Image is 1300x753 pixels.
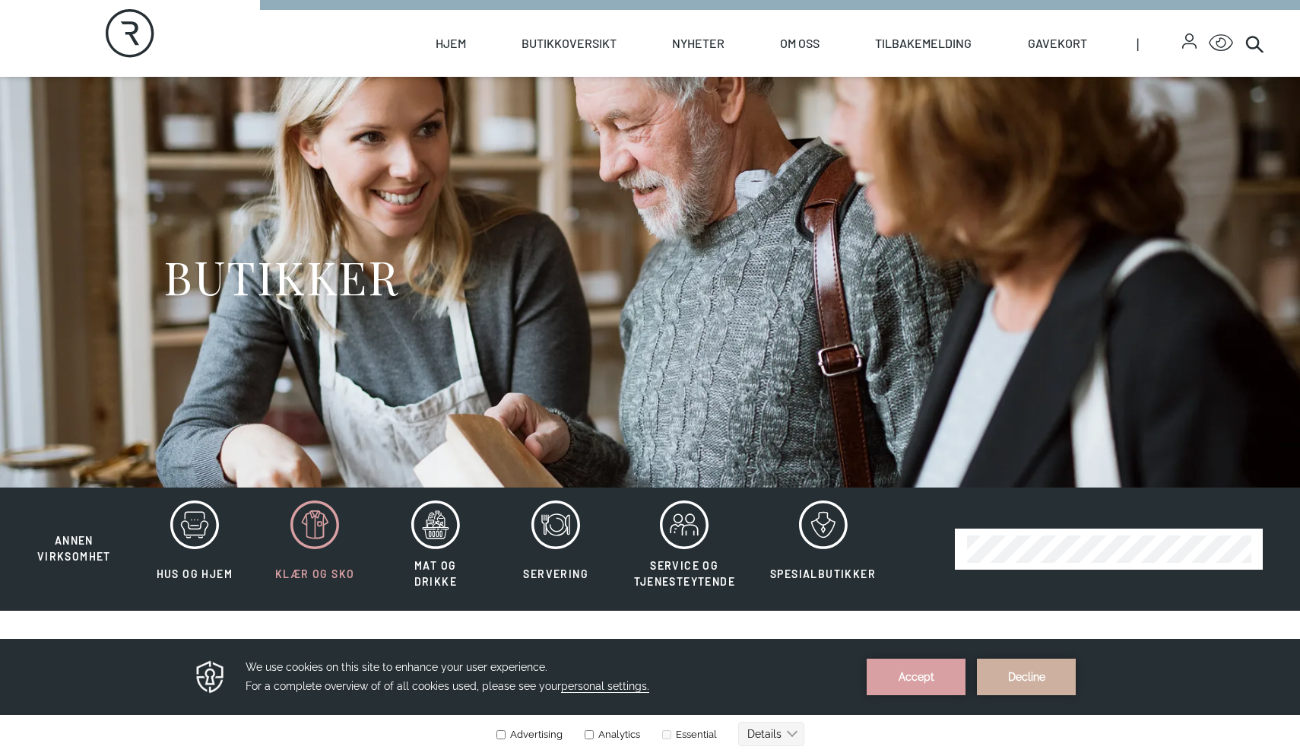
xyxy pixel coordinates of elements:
span: Annen virksomhet [37,534,111,563]
button: Decline [977,22,1076,59]
span: | [1137,10,1182,77]
a: Gavekort [1028,10,1087,77]
label: Advertising [496,92,563,103]
a: Tilbakemelding [875,10,972,77]
button: Details [738,85,804,110]
button: Servering [497,500,615,599]
span: Klær og sko [275,567,354,580]
span: personal settings. [561,43,649,56]
text: Details [747,91,782,103]
button: Annen virksomhet [15,500,133,565]
button: Open Accessibility Menu [1209,31,1233,56]
a: Nyheter [672,10,725,77]
a: Om oss [780,10,820,77]
span: Servering [523,567,588,580]
button: Hus og hjem [136,500,254,599]
button: Accept [867,22,965,59]
h3: We use cookies on this site to enhance your user experience. For a complete overview of of all co... [246,21,848,59]
h1: BUTIKKER [163,248,398,305]
button: Spesialbutikker [754,500,892,599]
button: Service og tjenesteytende [618,500,752,599]
button: Mat og drikke [377,500,495,599]
span: Mat og drikke [414,559,457,588]
span: Service og tjenesteytende [634,559,736,588]
a: Butikkoversikt [522,10,617,77]
span: Hus og hjem [157,567,233,580]
img: Privacy reminder [194,22,227,59]
a: Hjem [436,10,466,77]
label: Essential [659,92,717,103]
input: Analytics [585,94,594,103]
label: Analytics [582,92,640,103]
button: Klær og sko [256,500,374,599]
input: Advertising [496,94,506,103]
span: Spesialbutikker [770,567,876,580]
input: Essential [662,94,671,103]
